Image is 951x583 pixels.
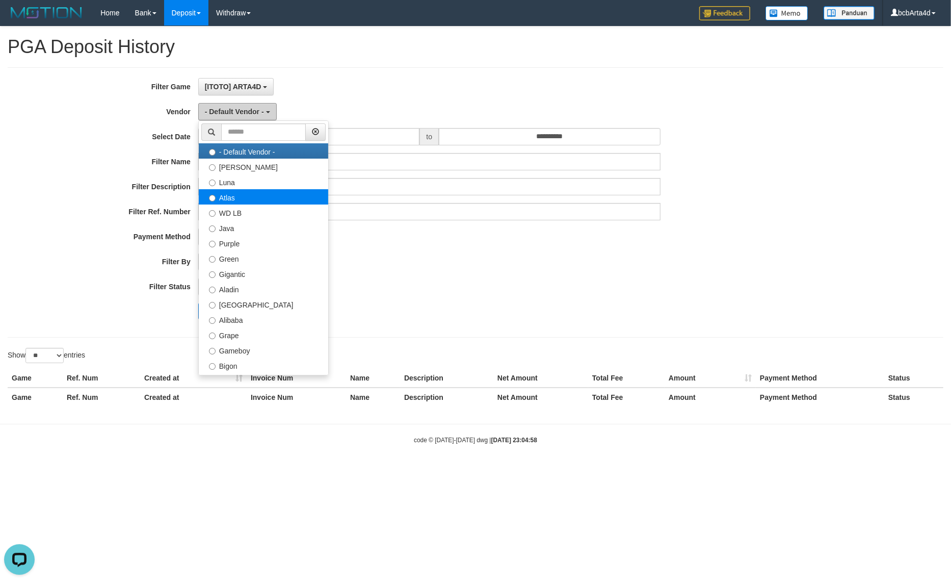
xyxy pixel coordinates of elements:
input: [PERSON_NAME] [209,164,216,171]
span: [ITOTO] ARTA4D [205,83,261,91]
th: Net Amount [493,388,588,407]
input: Atlas [209,195,216,201]
th: Invoice Num [247,388,346,407]
th: Invoice Num [247,369,346,388]
th: Description [400,369,493,388]
img: MOTION_logo.png [8,5,85,20]
th: Created at [140,369,247,388]
input: Green [209,256,216,263]
label: Purple [199,235,328,250]
th: Game [8,388,63,407]
label: Allstar [199,373,328,388]
th: Created at [140,388,247,407]
input: [GEOGRAPHIC_DATA] [209,302,216,309]
input: - Default Vendor - [209,149,216,156]
img: Feedback.jpg [699,6,750,20]
input: Aladin [209,287,216,293]
label: Atlas [199,189,328,205]
th: Ref. Num [63,388,140,407]
input: Grape [209,333,216,339]
input: Bigon [209,363,216,370]
button: - Default Vendor - [198,103,277,120]
label: Bigon [199,358,328,373]
th: Status [884,388,943,407]
label: Show entries [8,348,85,363]
th: Name [346,369,400,388]
span: to [419,128,439,145]
label: Java [199,220,328,235]
th: Amount [665,388,756,407]
th: Ref. Num [63,369,140,388]
th: Description [400,388,493,407]
label: Gameboy [199,342,328,358]
input: Alibaba [209,317,216,324]
input: Gigantic [209,271,216,278]
img: panduan.png [824,6,875,20]
label: Green [199,250,328,266]
small: code © [DATE]-[DATE] dwg | [414,437,537,444]
button: Open LiveChat chat widget [4,4,35,35]
label: - Default Vendor - [199,143,328,159]
label: [GEOGRAPHIC_DATA] [199,296,328,312]
input: Purple [209,241,216,247]
th: Payment Method [756,369,884,388]
span: - Default Vendor - [205,108,264,116]
input: Gameboy [209,348,216,354]
label: Grape [199,327,328,342]
select: Showentries [25,348,64,363]
th: Amount [665,369,756,388]
h1: PGA Deposit History [8,37,943,57]
input: Java [209,225,216,232]
label: Aladin [199,281,328,296]
img: Button%20Memo.svg [765,6,808,20]
input: Luna [209,180,216,186]
th: Payment Method [756,388,884,407]
th: Total Fee [588,369,665,388]
label: Alibaba [199,312,328,327]
label: Gigantic [199,266,328,281]
label: Luna [199,174,328,189]
label: [PERSON_NAME] [199,159,328,174]
input: WD LB [209,210,216,217]
th: Net Amount [493,369,588,388]
th: Status [884,369,943,388]
th: Total Fee [588,388,665,407]
label: WD LB [199,205,328,220]
th: Name [346,388,400,407]
button: [ITOTO] ARTA4D [198,78,274,95]
th: Game [8,369,63,388]
strong: [DATE] 23:04:58 [491,437,537,444]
